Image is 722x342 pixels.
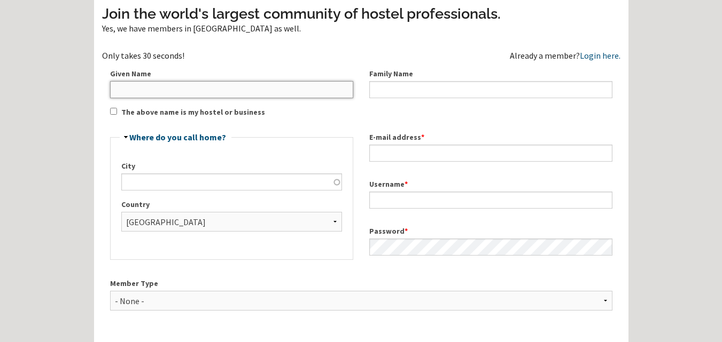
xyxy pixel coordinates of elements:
[110,68,353,79] label: Given Name
[405,226,408,236] span: This field is required.
[369,192,612,209] input: Spaces are allowed; punctuation is not allowed except for periods, hyphens, apostrophes, and unde...
[102,51,361,60] div: Only takes 30 seconds!
[121,161,342,172] label: City
[121,107,265,118] label: The above name is my hostel or business
[102,4,620,24] h3: Join the world's largest community of hostel professionals.
[102,24,620,33] div: Yes, we have members in [GEOGRAPHIC_DATA] as well.
[421,132,424,142] span: This field is required.
[369,68,612,79] label: Family Name
[369,132,612,143] label: E-mail address
[369,226,612,237] label: Password
[121,199,342,210] label: Country
[110,278,612,289] label: Member Type
[580,50,620,61] a: Login here.
[510,51,620,60] div: Already a member?
[369,179,612,190] label: Username
[129,132,226,142] a: Where do you call home?
[405,179,408,189] span: This field is required.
